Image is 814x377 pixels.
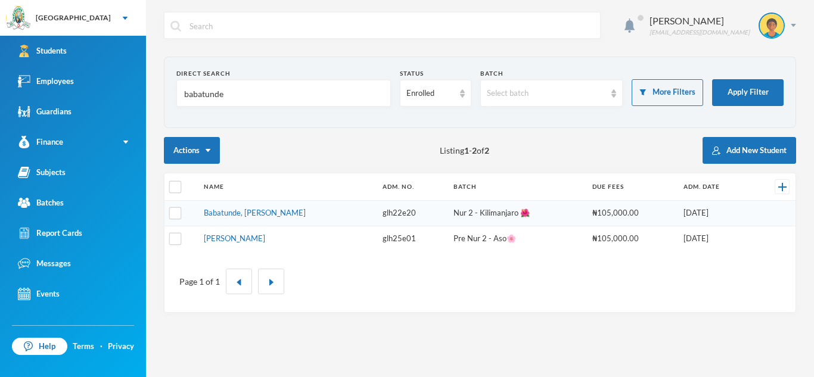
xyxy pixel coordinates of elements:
[448,226,586,251] td: Pre Nur 2 - Aso🌸
[406,88,454,99] div: Enrolled
[487,88,606,99] div: Select batch
[18,257,71,270] div: Messages
[586,226,678,251] td: ₦105,000.00
[108,341,134,353] a: Privacy
[484,145,489,155] b: 2
[678,201,753,226] td: [DATE]
[164,137,220,164] button: Actions
[650,28,750,37] div: [EMAIL_ADDRESS][DOMAIN_NAME]
[400,69,471,78] div: Status
[18,136,63,148] div: Finance
[712,79,784,106] button: Apply Filter
[650,14,750,28] div: [PERSON_NAME]
[18,45,67,57] div: Students
[377,226,448,251] td: glh25e01
[179,275,220,288] div: Page 1 of 1
[183,80,384,107] input: Name, Admin No, Phone number, Email Address
[36,13,111,23] div: [GEOGRAPHIC_DATA]
[703,137,796,164] button: Add New Student
[377,173,448,201] th: Adm. No.
[464,145,469,155] b: 1
[18,166,66,179] div: Subjects
[778,183,787,191] img: +
[18,105,72,118] div: Guardians
[18,197,64,209] div: Batches
[188,13,594,39] input: Search
[377,201,448,226] td: glh22e20
[448,173,586,201] th: Batch
[760,14,784,38] img: STUDENT
[632,79,703,106] button: More Filters
[678,226,753,251] td: [DATE]
[18,227,82,239] div: Report Cards
[18,75,74,88] div: Employees
[678,173,753,201] th: Adm. Date
[586,173,678,201] th: Due Fees
[472,145,477,155] b: 2
[448,201,586,226] td: Nur 2 - Kilimanjaro 🌺
[198,173,377,201] th: Name
[12,338,67,356] a: Help
[7,7,30,30] img: logo
[440,144,489,157] span: Listing - of
[73,341,94,353] a: Terms
[100,341,102,353] div: ·
[586,201,678,226] td: ₦105,000.00
[18,288,60,300] div: Events
[480,69,623,78] div: Batch
[170,21,181,32] img: search
[204,208,306,217] a: Babatunde, [PERSON_NAME]
[204,233,265,243] a: [PERSON_NAME]
[176,69,391,78] div: Direct Search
